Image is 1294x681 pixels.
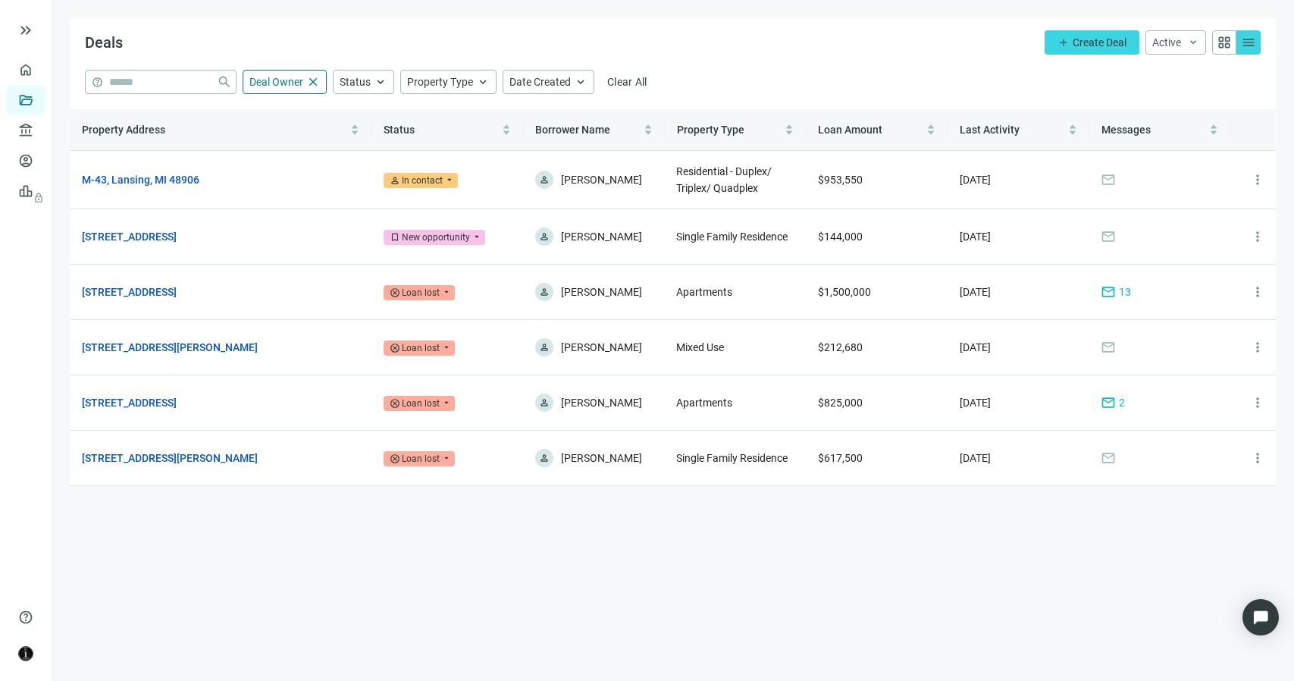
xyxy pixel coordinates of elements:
[561,394,642,412] span: [PERSON_NAME]
[600,70,654,94] button: Clear All
[1152,36,1181,49] span: Active
[676,165,772,194] span: Residential - Duplex/ Triplex/ Quadplex
[1241,35,1256,50] span: menu
[607,76,647,88] span: Clear All
[1101,450,1116,466] span: mail
[1242,599,1279,635] div: Open Intercom Messenger
[960,341,991,353] span: [DATE]
[402,396,440,411] div: Loan lost
[1145,30,1206,55] button: Activekeyboard_arrow_down
[818,286,871,298] span: $1,500,000
[561,283,642,301] span: [PERSON_NAME]
[1119,284,1131,300] span: 13
[960,231,991,243] span: [DATE]
[82,339,258,356] a: [STREET_ADDRESS][PERSON_NAME]
[539,453,550,463] span: person
[561,228,642,246] span: [PERSON_NAME]
[574,75,587,89] span: keyboard_arrow_up
[676,397,732,409] span: Apartments
[676,286,732,298] span: Apartments
[539,287,550,297] span: person
[1101,229,1116,244] span: mail
[818,397,863,409] span: $825,000
[402,451,440,466] div: Loan lost
[960,452,991,464] span: [DATE]
[476,75,490,89] span: keyboard_arrow_up
[390,287,400,298] span: cancel
[17,21,35,39] button: keyboard_double_arrow_right
[82,228,177,245] a: [STREET_ADDRESS]
[960,286,991,298] span: [DATE]
[306,75,320,89] span: close
[539,174,550,185] span: person
[1119,394,1125,411] span: 2
[1187,36,1199,49] span: keyboard_arrow_down
[1217,35,1232,50] span: grid_view
[92,77,103,88] span: help
[818,231,863,243] span: $144,000
[960,174,991,186] span: [DATE]
[402,230,470,245] div: New opportunity
[1250,340,1265,355] span: more_vert
[402,173,443,188] div: In contact
[82,394,177,411] a: [STREET_ADDRESS]
[539,397,550,408] span: person
[82,124,165,136] span: Property Address
[677,124,744,136] span: Property Type
[561,338,642,356] span: [PERSON_NAME]
[818,174,863,186] span: $953,550
[390,232,400,243] span: bookmark
[818,124,882,136] span: Loan Amount
[19,647,33,661] img: avatar
[1101,124,1151,136] span: Messages
[535,124,610,136] span: Borrower Name
[676,231,788,243] span: Single Family Residence
[1242,388,1273,418] button: more_vert
[18,610,33,625] span: help
[539,342,550,353] span: person
[818,452,863,464] span: $617,500
[402,340,440,356] div: Loan lost
[960,397,991,409] span: [DATE]
[1250,450,1265,466] span: more_vert
[1073,36,1126,49] span: Create Deal
[390,453,400,464] span: cancel
[818,341,863,353] span: $212,680
[390,398,400,409] span: cancel
[1101,284,1116,300] span: mail
[407,76,473,88] span: Property Type
[1242,277,1273,307] button: more_vert
[960,124,1020,136] span: Last Activity
[1101,340,1116,355] span: mail
[1250,229,1265,244] span: more_vert
[539,231,550,242] span: person
[82,450,258,466] a: [STREET_ADDRESS][PERSON_NAME]
[1242,443,1273,473] button: more_vert
[676,341,724,353] span: Mixed Use
[374,75,387,89] span: keyboard_arrow_up
[390,175,400,186] span: person
[249,76,303,88] span: Deal Owner
[384,124,415,136] span: Status
[1101,172,1116,187] span: mail
[509,76,571,88] span: Date Created
[561,171,642,189] span: [PERSON_NAME]
[340,76,371,88] span: Status
[1250,395,1265,410] span: more_vert
[1242,165,1273,195] button: more_vert
[1101,395,1116,410] span: mail
[1057,36,1070,49] span: add
[1242,221,1273,252] button: more_vert
[1250,172,1265,187] span: more_vert
[1242,332,1273,362] button: more_vert
[402,285,440,300] div: Loan lost
[1250,284,1265,300] span: more_vert
[82,171,199,188] a: M-43, Lansing, MI 48906
[676,452,788,464] span: Single Family Residence
[390,343,400,353] span: cancel
[82,284,177,300] a: [STREET_ADDRESS]
[561,449,642,467] span: [PERSON_NAME]
[1045,30,1139,55] button: addCreate Deal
